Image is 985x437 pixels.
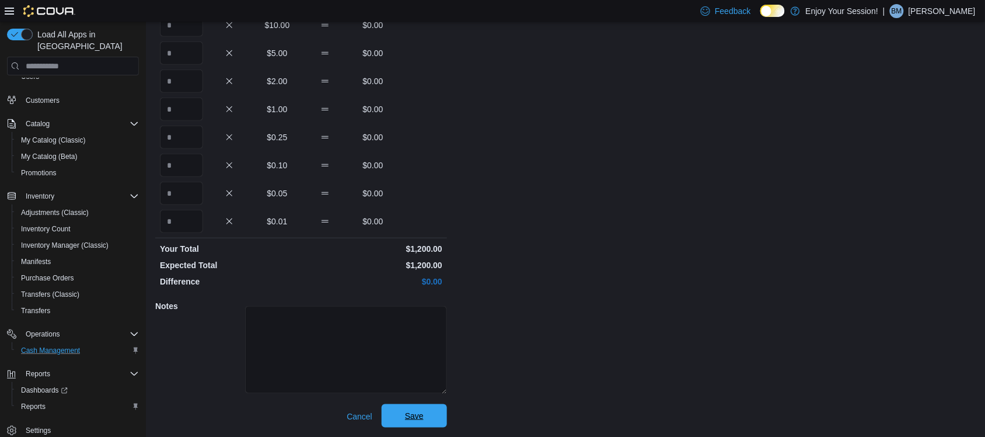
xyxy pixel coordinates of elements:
[21,346,80,355] span: Cash Management
[26,96,60,105] span: Customers
[16,206,93,220] a: Adjustments (Classic)
[155,294,243,318] h5: Notes
[160,259,299,271] p: Expected Total
[760,5,785,17] input: Dark Mode
[16,255,55,269] a: Manifests
[21,93,64,107] a: Customers
[12,303,144,319] button: Transfers
[160,70,203,93] input: Quantity
[160,126,203,149] input: Quantity
[16,150,82,164] a: My Catalog (Beta)
[12,342,144,359] button: Cash Management
[21,93,139,107] span: Customers
[160,13,203,37] input: Quantity
[12,148,144,165] button: My Catalog (Beta)
[16,222,139,236] span: Inventory Count
[21,224,71,234] span: Inventory Count
[160,276,299,287] p: Difference
[351,131,394,143] p: $0.00
[16,206,139,220] span: Adjustments (Classic)
[21,136,86,145] span: My Catalog (Classic)
[160,154,203,177] input: Quantity
[909,4,976,18] p: [PERSON_NAME]
[351,159,394,171] p: $0.00
[12,286,144,303] button: Transfers (Classic)
[342,405,377,428] button: Cancel
[12,382,144,398] a: Dashboards
[256,216,299,227] p: $0.01
[303,259,442,271] p: $1,200.00
[715,5,750,17] span: Feedback
[21,402,46,411] span: Reports
[2,366,144,382] button: Reports
[16,133,139,147] span: My Catalog (Classic)
[806,4,879,18] p: Enjoy Your Session!
[16,344,85,358] a: Cash Management
[21,241,109,250] span: Inventory Manager (Classic)
[16,271,79,285] a: Purchase Orders
[382,404,447,428] button: Save
[23,5,75,17] img: Cova
[21,257,51,266] span: Manifests
[12,398,144,415] button: Reports
[21,386,68,395] span: Dashboards
[21,189,59,203] button: Inventory
[16,304,139,318] span: Transfers
[351,47,394,59] p: $0.00
[21,189,139,203] span: Inventory
[16,287,84,301] a: Transfers (Classic)
[16,133,90,147] a: My Catalog (Classic)
[26,369,50,379] span: Reports
[12,132,144,148] button: My Catalog (Classic)
[160,243,299,255] p: Your Total
[16,255,139,269] span: Manifests
[2,326,144,342] button: Operations
[21,306,50,315] span: Transfers
[256,159,299,171] p: $0.10
[892,4,902,18] span: BM
[256,19,299,31] p: $10.00
[16,271,139,285] span: Purchase Orders
[26,330,60,339] span: Operations
[351,188,394,199] p: $0.00
[12,270,144,286] button: Purchase Orders
[12,165,144,181] button: Promotions
[256,47,299,59] p: $5.00
[12,204,144,221] button: Adjustments (Classic)
[256,103,299,115] p: $1.00
[351,19,394,31] p: $0.00
[16,238,139,252] span: Inventory Manager (Classic)
[16,344,139,358] span: Cash Management
[405,410,424,422] span: Save
[21,367,55,381] button: Reports
[21,290,79,299] span: Transfers (Classic)
[256,188,299,199] p: $0.05
[21,327,139,341] span: Operations
[21,117,139,131] span: Catalog
[16,287,139,301] span: Transfers (Classic)
[883,4,885,18] p: |
[16,400,139,414] span: Reports
[12,254,144,270] button: Manifests
[160,182,203,205] input: Quantity
[160,98,203,121] input: Quantity
[21,367,139,381] span: Reports
[16,150,139,164] span: My Catalog (Beta)
[2,92,144,109] button: Customers
[351,75,394,87] p: $0.00
[12,221,144,237] button: Inventory Count
[21,273,74,283] span: Purchase Orders
[351,103,394,115] p: $0.00
[12,237,144,254] button: Inventory Manager (Classic)
[303,243,442,255] p: $1,200.00
[890,4,904,18] div: Bryan Muise
[16,166,139,180] span: Promotions
[21,152,78,161] span: My Catalog (Beta)
[16,222,75,236] a: Inventory Count
[256,131,299,143] p: $0.25
[2,188,144,204] button: Inventory
[2,116,144,132] button: Catalog
[256,75,299,87] p: $2.00
[351,216,394,227] p: $0.00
